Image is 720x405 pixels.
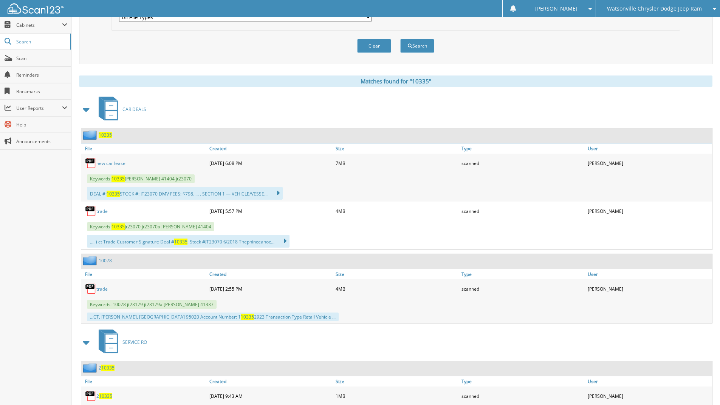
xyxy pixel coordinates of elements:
div: DEAL #: STOCK #: JT23070 DMV FEES: $798. ... . SECTION 1 — VEHICLE/VESSE... [87,187,283,200]
span: User Reports [16,105,62,111]
a: 210335 [99,365,115,371]
span: Help [16,122,67,128]
div: [PERSON_NAME] [586,388,712,403]
span: Keywords: 10078 jt23179 jt23179a [PERSON_NAME] 41337 [87,300,217,309]
div: 1MB [334,388,460,403]
img: PDF.png [85,283,96,294]
div: ...CT, [PERSON_NAME], [GEOGRAPHIC_DATA] 95020 Account Number: 1 2923 Transaction Type Retail Vehi... [87,313,339,321]
span: Bookmarks [16,88,67,95]
img: folder2.png [83,363,99,373]
span: Reminders [16,72,67,78]
div: [DATE] 6:08 PM [207,156,334,171]
a: File [81,269,207,279]
div: 7MB [334,156,460,171]
div: [PERSON_NAME] [586,203,712,219]
span: 10335 [174,239,187,245]
div: [DATE] 5:57 PM [207,203,334,219]
span: [PERSON_NAME] [535,6,578,11]
span: Announcements [16,138,67,145]
a: Size [334,269,460,279]
a: Size [334,376,460,387]
div: 4MB [334,281,460,296]
a: trade [96,286,108,292]
button: Search [400,39,434,53]
a: Size [334,143,460,154]
a: Created [207,376,334,387]
a: File [81,143,207,154]
a: Created [207,269,334,279]
a: 10078 [99,257,112,264]
a: CAR DEALS [94,94,146,124]
div: Matches found for "10335" [79,75,712,87]
span: CAR DEALS [122,106,146,112]
img: scan123-logo-white.svg [8,3,64,14]
a: User [586,376,712,387]
img: folder2.png [83,130,99,140]
div: scanned [460,388,586,403]
a: File [81,376,207,387]
div: [PERSON_NAME] [586,156,712,171]
div: scanned [460,203,586,219]
div: .... ) ct Trade Customer Signature Deal # , Stock #JT23070 ©2018 Thephinceanoc... [87,235,290,248]
img: PDF.png [85,205,96,217]
button: Clear [357,39,391,53]
a: trade [96,208,108,214]
a: Created [207,143,334,154]
span: Watsonville Chrysler Dodge Jeep Ram [607,6,702,11]
img: folder2.png [83,256,99,265]
span: Search [16,38,66,45]
div: 4MB [334,203,460,219]
span: 10335 [111,176,125,182]
a: Type [460,269,586,279]
span: 10335 [241,314,254,320]
span: Keywords: [PERSON_NAME] 41404 jt23070 [87,174,195,183]
a: 10335 [99,132,112,138]
iframe: Chat Widget [682,369,720,405]
span: Scan [16,55,67,62]
div: [PERSON_NAME] [586,281,712,296]
span: 10335 [101,365,115,371]
a: SERVICE RO [94,327,147,357]
span: Cabinets [16,22,62,28]
a: 210335 [96,393,112,399]
a: User [586,143,712,154]
span: 10335 [111,223,125,230]
a: Type [460,143,586,154]
a: Type [460,376,586,387]
div: scanned [460,281,586,296]
div: scanned [460,156,586,171]
img: PDF.png [85,157,96,169]
div: [DATE] 2:55 PM [207,281,334,296]
span: SERVICE RO [122,339,147,345]
span: 10335 [107,191,120,197]
img: PDF.png [85,390,96,402]
span: 10335 [99,393,112,399]
a: User [586,269,712,279]
span: Keywords: jt23070 jt23070a [PERSON_NAME] 41404 [87,222,214,231]
div: [DATE] 9:43 AM [207,388,334,403]
a: new car lease [96,160,125,166]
